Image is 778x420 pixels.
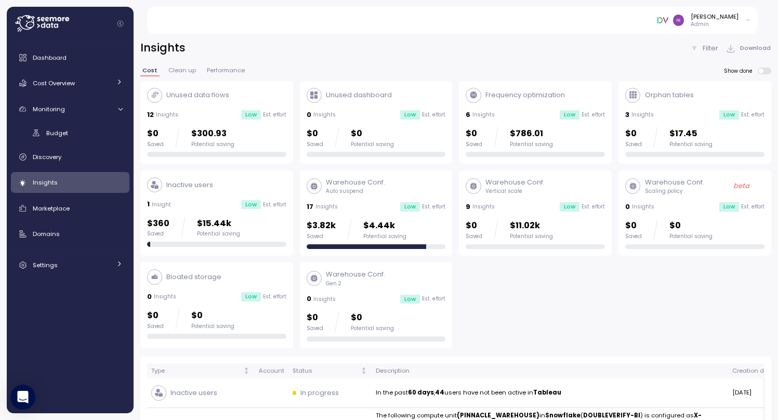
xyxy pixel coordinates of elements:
span: Cost Overview [33,79,75,87]
p: Insights [472,203,495,211]
span: Domains [33,230,60,238]
div: Type [151,366,242,376]
p: Frequency optimization [485,90,565,100]
a: Settings [11,255,129,275]
p: $360 [147,217,169,231]
div: Potential saving [191,141,234,148]
p: $0 [307,311,323,325]
h2: Insights [140,41,186,56]
span: Clean up [168,68,196,73]
p: $0 [351,127,394,141]
p: 0 [307,294,311,304]
p: $11.02k [510,219,553,233]
p: 17 [307,202,313,212]
div: Potential saving [510,233,553,240]
div: Low [241,292,261,301]
a: Cost Overview [11,73,129,94]
div: Description [376,366,724,376]
p: Warehouse Conf. [326,269,385,280]
p: Insights [154,293,176,300]
div: Status [293,366,359,376]
div: Saved [147,323,164,330]
span: Insights [33,178,58,187]
a: Marketplace [11,198,129,219]
p: 6 [466,110,470,120]
p: In progress [300,388,339,398]
p: $3.82k [307,219,336,233]
p: $0 [147,127,164,141]
p: $0 [466,219,482,233]
div: Saved [307,233,336,240]
p: Insights [632,203,654,211]
p: $0 [351,311,394,325]
span: Settings [33,261,58,269]
div: Open Intercom Messenger [10,385,35,410]
p: Bloated storage [166,272,221,282]
span: Dashboard [33,54,67,62]
p: Est. effort [263,201,286,208]
div: Not sorted [360,367,367,374]
p: Gen 2 [326,280,385,287]
p: Insights [315,203,338,211]
p: Est. effort [741,111,764,119]
p: Insights [631,111,654,119]
p: Est. effort [263,111,286,119]
div: Saved [307,325,323,332]
a: Discovery [11,147,129,167]
p: $0 [625,219,642,233]
a: Budget [11,124,129,141]
p: Auto suspend [326,188,385,195]
p: Warehouse Conf. [326,177,385,188]
div: Saved [147,230,169,238]
p: Orphan tables [645,90,694,100]
p: 0 [147,292,152,302]
img: 6791f8edfa6a2c9608b219b1.PNG [657,15,668,25]
strong: Tableau [533,388,561,397]
span: Show done [724,68,758,74]
div: Saved [307,141,323,148]
div: Low [400,295,420,304]
div: Potential saving [510,141,553,148]
button: Collapse navigation [114,20,127,28]
strong: 60 days [408,388,434,397]
a: Monitoring [11,99,129,120]
p: $17.45 [669,127,713,141]
span: Marketplace [33,204,70,213]
div: Potential saving [351,141,394,148]
p: 3 [625,110,629,120]
p: Warehouse Conf. [645,177,704,188]
div: Creation date [732,366,774,376]
div: Potential saving [191,323,234,330]
strong: DOUBLEVERIFY-BI [583,411,640,419]
div: Low [400,202,420,212]
p: $0 [669,219,713,233]
p: $300.93 [191,127,234,141]
div: Low [241,110,261,120]
span: Monitoring [33,105,65,113]
div: Saved [466,141,482,148]
div: Potential saving [669,141,713,148]
p: Inactive users [170,388,217,398]
a: Insights [11,172,129,193]
p: $4.44k [363,219,406,233]
button: Download [725,41,771,56]
p: 0 [625,202,630,212]
p: Est. effort [263,293,286,300]
div: Low [719,110,739,120]
div: Low [560,110,579,120]
span: Performance [207,68,245,73]
p: 0 [307,110,311,120]
span: Download [740,41,771,55]
div: Low [719,202,739,212]
p: $15.44k [197,217,240,231]
p: Est. effort [741,203,764,211]
p: Insights [472,111,495,119]
a: Domains [11,224,129,244]
p: Admin [691,21,739,28]
p: Insight [152,201,171,208]
p: Insights [313,111,336,119]
div: Saved [625,233,642,240]
a: Dashboard [11,47,129,68]
p: $0 [307,127,323,141]
strong: Snowflake [545,411,581,419]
